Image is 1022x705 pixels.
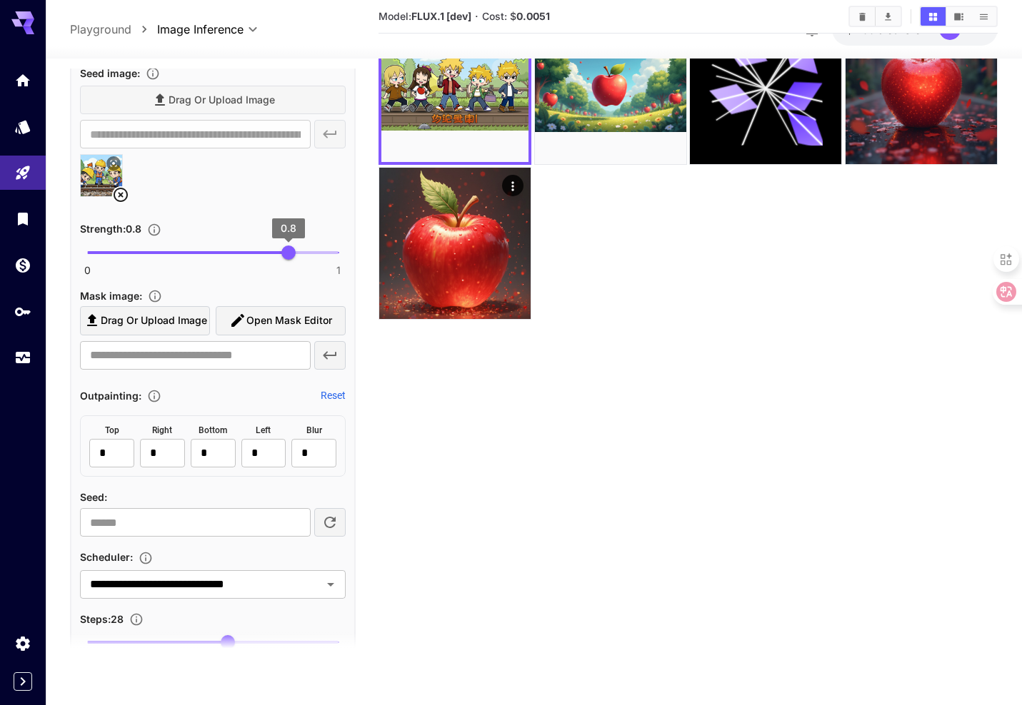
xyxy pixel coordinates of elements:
span: Drag or upload image [101,312,207,330]
span: 0 [84,263,91,278]
label: right [152,425,172,436]
button: Clear All [850,7,875,26]
label: Drag or upload image [80,306,210,335]
span: Steps : 28 [80,613,124,625]
label: left [256,425,271,436]
button: Control the influence of the seedImage in the generated output [141,223,167,237]
button: Show media in list view [971,7,996,26]
div: Playground [14,164,31,182]
div: Seed Image is required! [80,287,346,375]
button: Open [321,574,341,594]
span: $2.00 [846,24,878,36]
button: Select the method used to control the image generation process. Different schedulers influence ho... [133,551,159,565]
span: Seed image : [80,67,140,79]
span: Seed : [80,491,107,503]
button: Expand sidebar [14,672,32,691]
button: Reset [321,388,346,402]
div: Home [14,71,31,89]
span: Outpainting : [80,390,141,402]
button: Upload a reference image to guide the result. This is needed for Image-to-Image or Inpainting. Su... [140,66,166,81]
span: credits left [878,24,928,36]
button: Download All [876,7,901,26]
label: Blur [306,425,322,436]
div: Library [14,210,31,228]
label: top [105,425,119,436]
div: Wallet [14,256,31,274]
button: Upload a mask image to define the area to edit, or use the Mask Editor to create one from your se... [142,289,168,303]
div: Clear AllDownload All [848,6,902,27]
b: FLUX.1 [dev] [411,10,471,22]
div: Actions [502,175,523,196]
nav: breadcrumb [70,21,157,38]
span: Cost: $ [482,10,550,22]
span: 0.8 [281,222,296,234]
a: Playground [70,21,131,38]
div: Usage [14,349,31,367]
img: Z [381,15,528,162]
button: Extends the image boundaries in specified directions. [141,389,167,403]
span: Scheduler : [80,551,133,563]
span: 1 [336,263,341,278]
button: Set the number of denoising steps used to refine the image. More steps typically lead to higher q... [124,612,149,627]
div: Show media in grid viewShow media in video viewShow media in list view [919,6,998,27]
div: Settings [14,634,31,652]
span: Strength : 0.8 [80,223,141,235]
b: 0.0051 [516,10,550,22]
button: Show media in video view [946,7,971,26]
img: 9k= [535,13,686,164]
span: Mask image : [80,290,142,302]
span: Open Mask Editor [246,312,332,330]
button: Show media in grid view [921,7,946,26]
div: Models [14,118,31,136]
span: Model: [379,10,471,22]
label: bottom [199,425,227,436]
span: Image Inference [157,21,244,38]
p: · [475,8,479,25]
button: Open Mask Editor [216,306,346,335]
div: API Keys [14,303,31,320]
img: 9k= [379,168,531,319]
img: 2Q== [846,13,997,164]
